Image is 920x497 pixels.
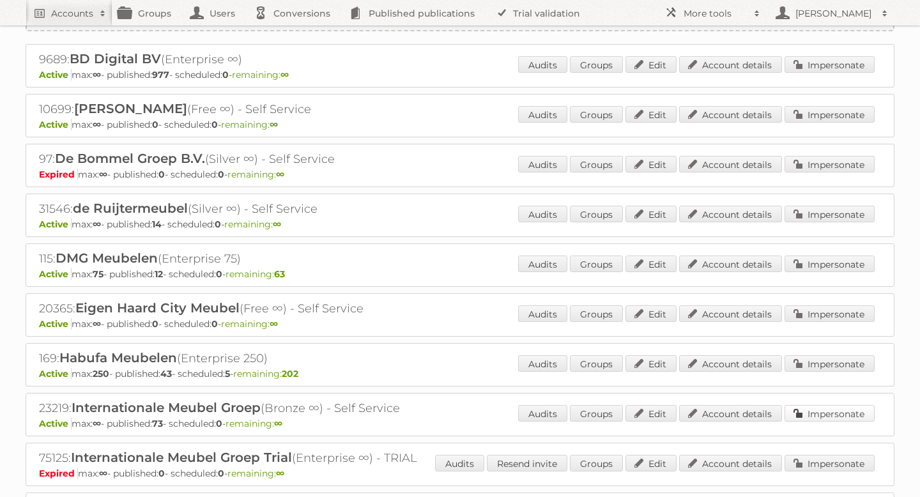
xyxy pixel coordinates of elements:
a: Account details [679,206,782,222]
span: Internationale Meubel Groep [72,400,261,415]
strong: ∞ [93,119,101,130]
a: Audits [518,256,567,272]
span: DMG Meubelen [56,250,158,266]
a: Edit [625,206,677,222]
a: Account details [679,455,782,471]
h2: Accounts [51,7,93,20]
h2: 10699: (Free ∞) - Self Service [39,101,486,118]
p: max: - published: - scheduled: - [39,468,881,479]
span: Active [39,119,72,130]
strong: 73 [152,418,163,429]
span: Active [39,268,72,280]
span: Expired [39,169,78,180]
strong: 202 [282,368,298,379]
span: Expired [39,468,78,479]
strong: 0 [211,119,218,130]
span: BD Digital BV [70,51,161,66]
span: de Ruijtermeubel [73,201,188,216]
a: Impersonate [785,156,875,172]
h2: 9689: (Enterprise ∞) [39,51,486,68]
a: Account details [679,256,782,272]
strong: ∞ [270,318,278,330]
strong: 0 [158,468,165,479]
strong: ∞ [93,69,101,80]
strong: 63 [274,268,285,280]
a: Impersonate [785,405,875,422]
a: Edit [625,106,677,123]
a: Impersonate [785,455,875,471]
p: max: - published: - scheduled: - [39,368,881,379]
a: Groups [570,305,623,322]
a: Audits [518,156,567,172]
h2: 20365: (Free ∞) - Self Service [39,300,486,317]
a: Groups [570,405,623,422]
strong: ∞ [93,318,101,330]
span: De Bommel Groep B.V. [55,151,205,166]
a: Audits [518,106,567,123]
a: Account details [679,56,782,73]
strong: 0 [152,119,158,130]
span: Eigen Haard City Meubel [75,300,240,316]
a: Groups [570,256,623,272]
a: Audits [518,56,567,73]
a: Resend invite [487,455,567,471]
span: [PERSON_NAME] [74,101,187,116]
h2: 75125: (Enterprise ∞) - TRIAL [39,450,486,466]
span: remaining: [233,368,298,379]
span: Internationale Meubel Groep Trial [71,450,292,465]
strong: ∞ [99,468,107,479]
a: Groups [570,455,623,471]
a: Groups [570,156,623,172]
span: Habufa Meubelen [59,350,177,365]
a: Audits [518,305,567,322]
span: Active [39,69,72,80]
a: Audits [435,455,484,471]
strong: 0 [216,268,222,280]
h2: 23219: (Bronze ∞) - Self Service [39,400,486,417]
a: Audits [518,206,567,222]
strong: 0 [218,468,224,479]
strong: 0 [152,318,158,330]
a: Account details [679,156,782,172]
p: max: - published: - scheduled: - [39,318,881,330]
strong: 0 [215,218,221,230]
p: max: - published: - scheduled: - [39,169,881,180]
span: remaining: [232,69,289,80]
a: Edit [625,305,677,322]
a: Edit [625,355,677,372]
a: Account details [679,405,782,422]
strong: 75 [93,268,103,280]
a: Groups [570,106,623,123]
a: Account details [679,355,782,372]
a: Edit [625,156,677,172]
span: Active [39,318,72,330]
strong: 43 [160,368,172,379]
strong: ∞ [99,169,107,180]
strong: ∞ [274,418,282,429]
strong: 0 [222,69,229,80]
p: max: - published: - scheduled: - [39,69,881,80]
strong: ∞ [270,119,278,130]
p: max: - published: - scheduled: - [39,268,881,280]
strong: 14 [152,218,162,230]
a: Impersonate [785,206,875,222]
a: Impersonate [785,106,875,123]
a: Edit [625,256,677,272]
span: remaining: [221,119,278,130]
span: remaining: [227,468,284,479]
strong: 0 [218,169,224,180]
strong: ∞ [276,169,284,180]
a: Account details [679,106,782,123]
h2: More tools [684,7,747,20]
h2: 97: (Silver ∞) - Self Service [39,151,486,167]
p: max: - published: - scheduled: - [39,119,881,130]
h2: 115: (Enterprise 75) [39,250,486,267]
a: Impersonate [785,355,875,372]
strong: ∞ [280,69,289,80]
strong: 0 [216,418,222,429]
h2: 31546: (Silver ∞) - Self Service [39,201,486,217]
strong: ∞ [93,418,101,429]
a: Impersonate [785,305,875,322]
a: Groups [570,206,623,222]
a: Audits [518,355,567,372]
